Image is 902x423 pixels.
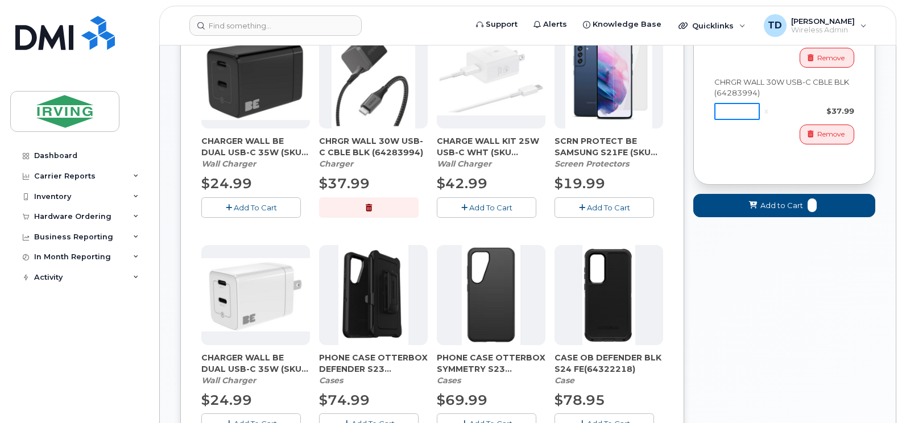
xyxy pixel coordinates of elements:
span: Add To Cart [469,203,512,212]
span: Remove [817,53,845,63]
span: CHRGR WALL 30W USB-C CBLE BLK (64283994) [319,135,428,158]
img: SCRN_PROTECT_BE_SAMSUNG_S21FE.png [565,28,653,128]
div: Quicklinks [671,14,754,37]
span: TD [768,19,782,32]
span: PHONE CASE OTTERBOX SYMMETRY S23 (64171376) (Limited Stock) [437,352,545,375]
span: CHARGE WALL KIT 25W USB-C WHT (SKU 64287309) [437,135,545,158]
span: CHARGER WALL BE DUAL USB-C 35W (SKU 64281532) [201,135,310,158]
em: Wall Charger [201,159,256,169]
em: Cases [437,375,461,385]
img: chrgr_wall_30w_-_blk.png [332,28,415,128]
span: [PERSON_NAME] [791,16,855,26]
div: Tricia Downard [756,14,875,37]
div: CASE OB DEFENDER BLK S24 FE(64322218) [555,352,663,386]
span: CASE OB DEFENDER BLK S24 FE(64322218) [555,352,663,375]
img: S23_Symmetry.png [462,245,521,345]
img: s24_fe_ob_Def.png [582,245,636,345]
img: BE.png [201,258,310,331]
em: Wall Charger [201,375,256,385]
a: Alerts [526,13,575,36]
span: Wireless Admin [791,26,855,35]
span: $74.99 [319,392,370,408]
span: Remove [817,129,845,139]
div: CHARGER WALL BE DUAL USB-C 35W (SKU 64281533) [201,352,310,386]
span: Support [486,19,518,30]
div: SCRN PROTECT BE SAMSUNG S21FE (SKU 64281536) [555,135,663,169]
span: $78.95 [555,392,605,408]
span: $19.99 [555,175,605,192]
span: $24.99 [201,175,252,192]
div: CHARGE WALL KIT 25W USB-C WHT (SKU 64287309) [437,135,545,169]
em: Charger [319,159,353,169]
div: CHRGR WALL 30W USB-C CBLE BLK (64283994) [319,135,428,169]
a: Support [468,13,526,36]
span: Knowledge Base [593,19,661,30]
button: Remove [800,48,854,68]
span: Add To Cart [587,203,630,212]
span: Quicklinks [692,21,734,30]
img: CHARGER_WALL_BE_DUAL_USB-C_35W.png [201,38,310,120]
em: Wall Charger [437,159,491,169]
div: CHRGR WALL 30W USB-C CBLE BLK (64283994) [714,77,854,98]
span: CHARGER WALL BE DUAL USB-C 35W (SKU 64281533) [201,352,310,375]
span: $42.99 [437,175,487,192]
span: Alerts [543,19,567,30]
span: Add To Cart [234,203,277,212]
span: $24.99 [201,392,252,408]
div: $37.99 [773,106,854,117]
em: Screen Protectors [555,159,629,169]
button: Add To Cart [437,197,536,217]
div: PHONE CASE OTTERBOX SYMMETRY S23 (64171376) (Limited Stock) [437,352,545,386]
button: Add To Cart [555,197,654,217]
img: S23_Defender.png [338,245,408,345]
button: Add to Cart [693,194,875,217]
div: x [760,106,773,117]
button: Add To Cart [201,197,301,217]
span: $69.99 [437,392,487,408]
div: CHARGER WALL BE DUAL USB-C 35W (SKU 64281532) [201,135,310,169]
img: CHARGE_WALL_KIT_25W_USB-C_WHT.png [437,42,545,115]
em: Cases [319,375,343,385]
button: Remove [800,125,854,144]
em: Case [555,375,574,385]
span: Add to Cart [760,200,803,211]
input: Find something... [189,15,362,36]
div: PHONE CASE OTTERBOX DEFENDER S23 (64171377) (Limited Stock) [319,352,428,386]
span: $37.99 [319,175,370,192]
span: PHONE CASE OTTERBOX DEFENDER S23 (64171377) (Limited Stock) [319,352,428,375]
a: Knowledge Base [575,13,669,36]
span: SCRN PROTECT BE SAMSUNG S21FE (SKU 64281536) [555,135,663,158]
